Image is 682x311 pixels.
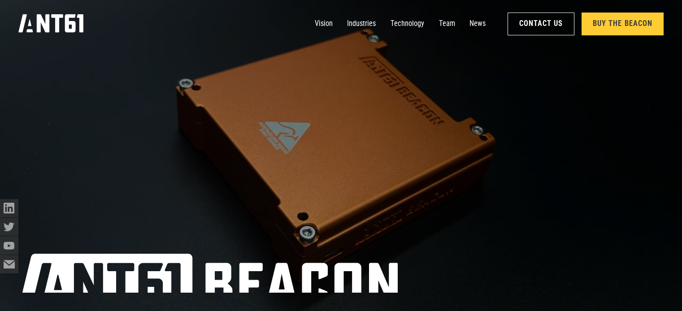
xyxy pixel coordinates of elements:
[439,15,455,33] a: Team
[315,15,333,33] a: Vision
[582,13,664,35] a: Buy the Beacon
[391,15,424,33] a: Technology
[18,12,83,36] a: home
[347,15,376,33] a: Industries
[469,15,486,33] a: News
[508,13,574,35] a: Contact Us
